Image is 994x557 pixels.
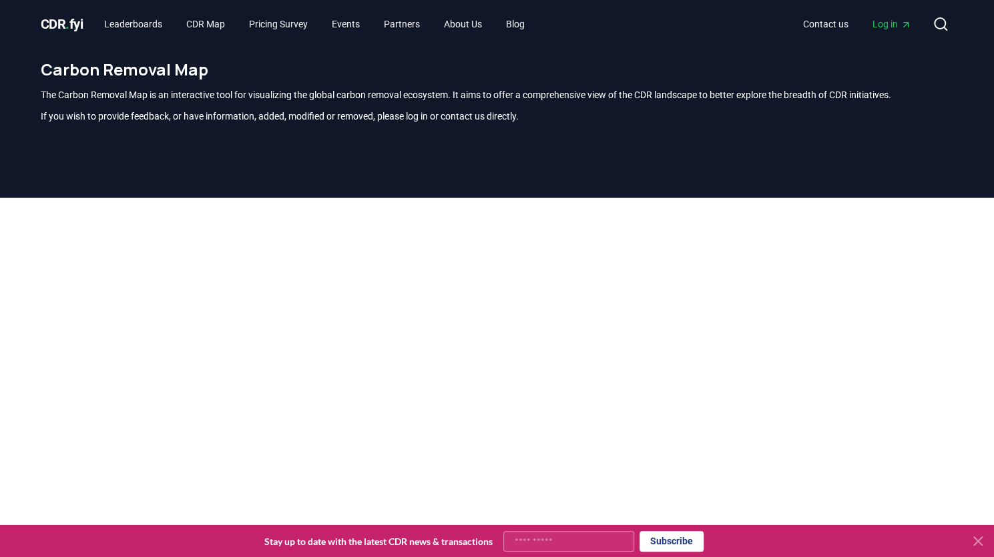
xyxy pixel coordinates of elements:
nav: Main [93,12,535,36]
a: Blog [495,12,535,36]
a: Events [321,12,370,36]
span: CDR fyi [41,16,83,32]
a: Partners [373,12,431,36]
p: If you wish to provide feedback, or have information, added, modified or removed, please log in o... [41,110,954,123]
p: The Carbon Removal Map is an interactive tool for visualizing the global carbon removal ecosystem... [41,88,954,102]
a: Pricing Survey [238,12,318,36]
span: Log in [873,17,911,31]
a: Leaderboards [93,12,173,36]
a: Contact us [792,12,859,36]
a: CDR.fyi [41,15,83,33]
h1: Carbon Removal Map [41,59,954,80]
a: About Us [433,12,493,36]
nav: Main [792,12,922,36]
span: . [65,16,69,32]
a: CDR Map [176,12,236,36]
a: Log in [862,12,922,36]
